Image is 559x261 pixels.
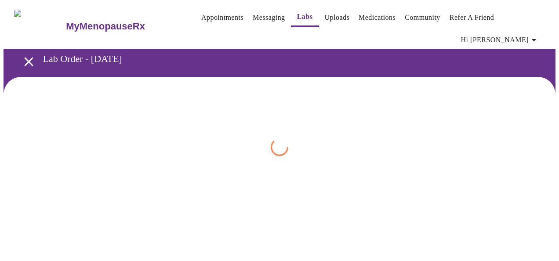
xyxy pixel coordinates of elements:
button: Community [401,9,444,26]
a: Messaging [253,11,285,24]
button: Medications [355,9,399,26]
a: Labs [297,11,313,23]
img: MyMenopauseRx Logo [14,10,65,43]
button: Labs [291,8,319,27]
button: Messaging [249,9,288,26]
button: Appointments [198,9,247,26]
a: Uploads [325,11,350,24]
a: MyMenopauseRx [65,11,180,42]
a: Appointments [201,11,243,24]
a: Medications [359,11,396,24]
a: Refer a Friend [450,11,494,24]
span: Hi [PERSON_NAME] [461,34,539,46]
button: open drawer [16,49,42,75]
button: Uploads [321,9,353,26]
h3: MyMenopauseRx [66,21,145,32]
button: Refer a Friend [446,9,498,26]
h3: Lab Order - [DATE] [43,53,510,65]
a: Community [405,11,440,24]
button: Hi [PERSON_NAME] [457,31,543,49]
